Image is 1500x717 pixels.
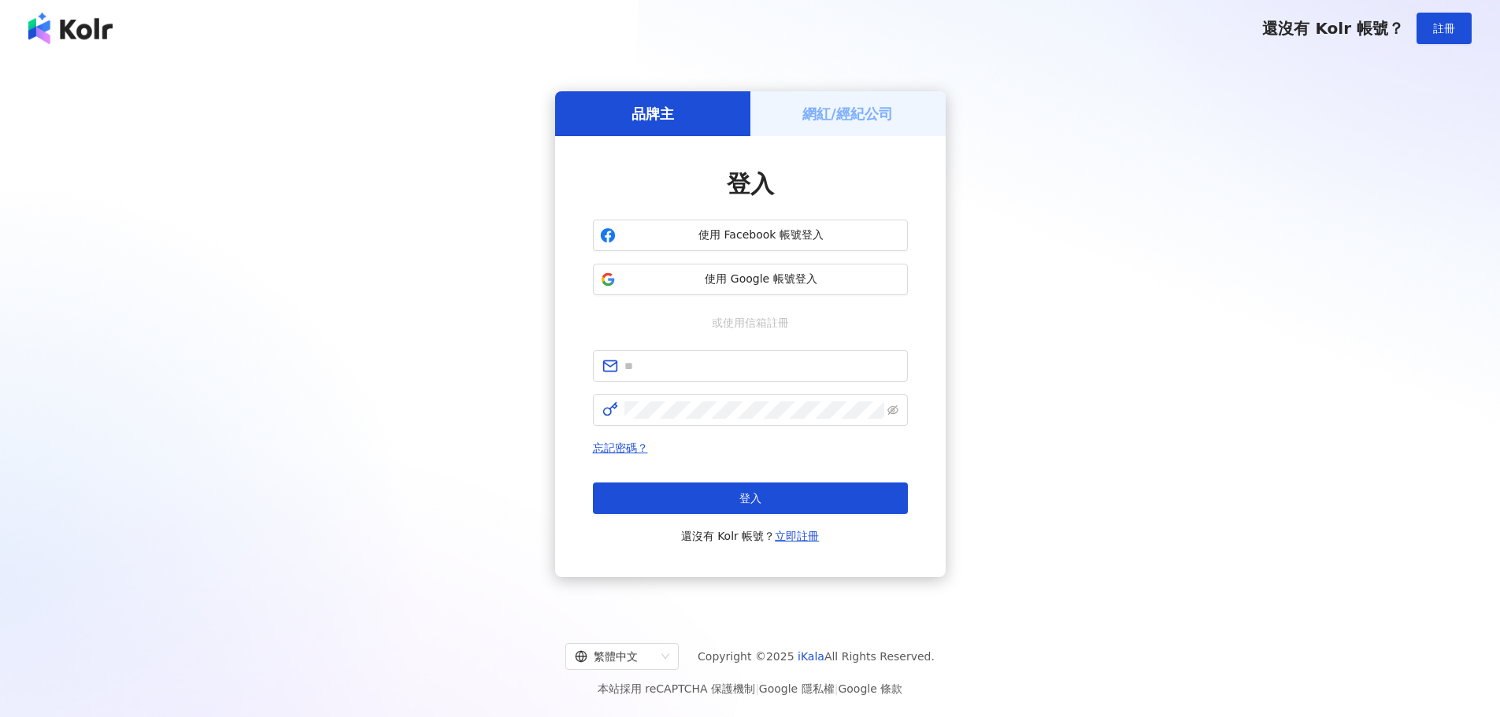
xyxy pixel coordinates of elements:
[838,682,902,695] a: Google 條款
[593,482,908,514] button: 登入
[631,104,674,124] h5: 品牌主
[1417,13,1472,44] button: 註冊
[1433,22,1455,35] span: 註冊
[593,442,648,454] a: 忘記密碼？
[622,227,901,243] span: 使用 Facebook 帳號登入
[887,405,898,416] span: eye-invisible
[1262,19,1404,38] span: 還沒有 Kolr 帳號？
[798,650,824,663] a: iKala
[727,170,774,198] span: 登入
[698,647,935,666] span: Copyright © 2025 All Rights Reserved.
[28,13,113,44] img: logo
[575,644,655,669] div: 繁體中文
[759,682,835,695] a: Google 隱私權
[802,104,893,124] h5: 網紅/經紀公司
[622,272,901,287] span: 使用 Google 帳號登入
[755,682,759,695] span: |
[701,314,800,331] span: 或使用信箱註冊
[593,264,908,295] button: 使用 Google 帳號登入
[739,492,761,504] span: 登入
[593,220,908,251] button: 使用 Facebook 帳號登入
[681,527,820,545] span: 還沒有 Kolr 帳號？
[598,679,902,698] span: 本站採用 reCAPTCHA 保護機制
[775,530,819,542] a: 立即註冊
[835,682,839,695] span: |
